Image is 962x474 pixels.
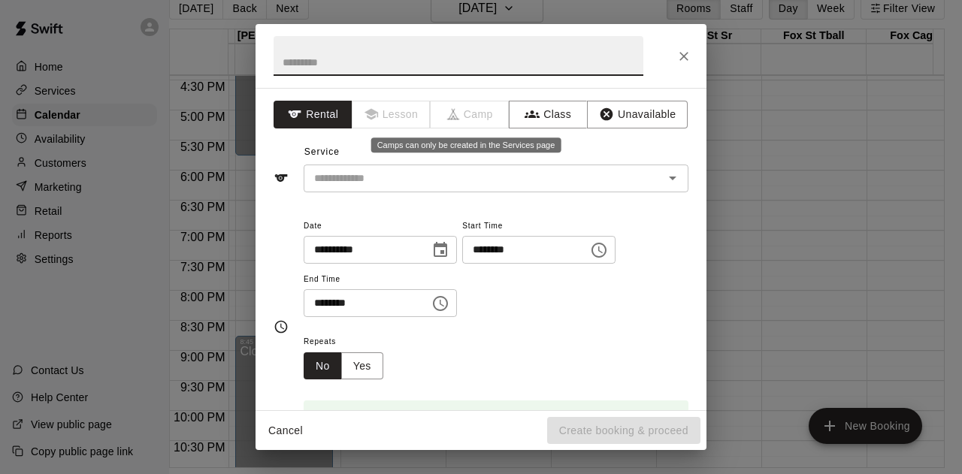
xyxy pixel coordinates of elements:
[341,352,383,380] button: Yes
[341,405,460,432] div: Booking time is available
[304,270,457,290] span: End Time
[431,101,510,128] span: Camps can only be created in the Services page
[587,101,688,128] button: Unavailable
[462,216,616,237] span: Start Time
[425,235,455,265] button: Choose date, selected date is Aug 25, 2025
[584,235,614,265] button: Choose time, selected time is 5:00 PM
[274,101,352,128] button: Rental
[670,43,697,70] button: Close
[662,168,683,189] button: Open
[304,332,395,352] span: Repeats
[304,216,457,237] span: Date
[371,137,561,152] div: Camps can only be created in the Services page
[304,352,342,380] button: No
[274,171,289,186] svg: Service
[304,146,340,157] span: Service
[262,417,310,445] button: Cancel
[425,288,455,319] button: Choose time, selected time is 5:30 PM
[352,101,431,128] span: Lessons must be created in the Services page first
[304,352,383,380] div: outlined button group
[274,319,289,334] svg: Timing
[509,101,588,128] button: Class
